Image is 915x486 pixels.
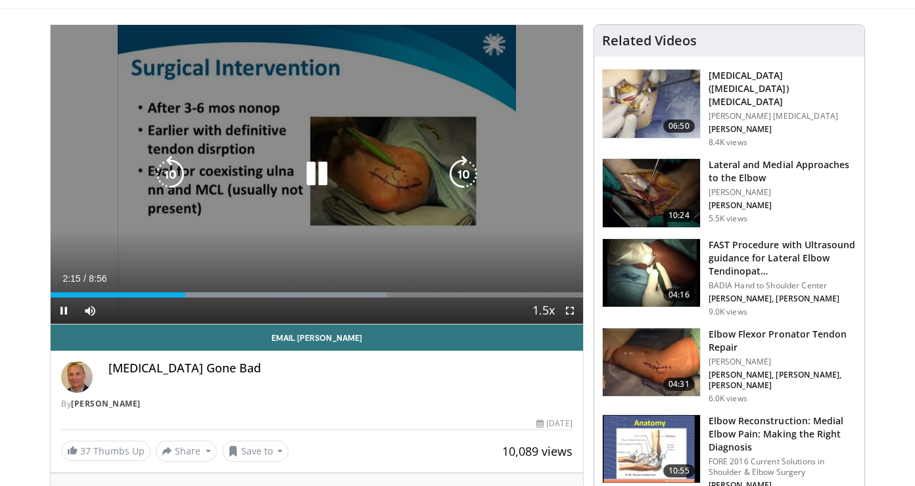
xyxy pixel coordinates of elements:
button: Playback Rate [530,298,557,324]
p: [PERSON_NAME] [709,357,856,367]
img: Avatar [61,361,93,393]
p: 8.4K views [709,137,747,148]
h3: Elbow Reconstruction: Medial Elbow Pain: Making the Right Diagnosis [709,414,856,454]
a: [PERSON_NAME] [71,398,141,409]
img: 9424d663-6ae8-4169-baaa-1336231d538d.150x105_q85_crop-smart_upscale.jpg [603,159,700,227]
a: 04:16 FAST Procedure with Ultrasound guidance for Lateral Elbow Tendinopat… BADIA Hand to Shoulde... [602,238,856,317]
p: [PERSON_NAME] [709,124,856,135]
h3: [MEDICAL_DATA] ([MEDICAL_DATA]) [MEDICAL_DATA] [709,69,856,108]
p: 6.0K views [709,393,747,404]
span: 10:24 [663,209,695,222]
img: 36803670-8fbd-47ae-96f4-ac19e5fa6228.150x105_q85_crop-smart_upscale.jpg [603,415,700,483]
p: [PERSON_NAME] [MEDICAL_DATA] [709,111,856,121]
button: Fullscreen [557,298,583,324]
div: [DATE] [536,418,572,430]
p: 9.0K views [709,307,747,317]
button: Mute [77,298,103,324]
span: / [83,273,86,284]
a: 37 Thumbs Up [61,441,151,461]
img: E-HI8y-Omg85H4KX4xMDoxOjBzMTt2bJ_4.150x105_q85_crop-smart_upscale.jpg [603,239,700,307]
a: 06:50 [MEDICAL_DATA] ([MEDICAL_DATA]) [MEDICAL_DATA] [PERSON_NAME] [MEDICAL_DATA] [PERSON_NAME] 8... [602,69,856,148]
h4: [MEDICAL_DATA] Gone Bad [108,361,573,376]
p: [PERSON_NAME] [709,200,856,211]
span: 8:56 [89,273,106,284]
span: 04:16 [663,288,695,301]
button: Save to [222,441,289,462]
p: [PERSON_NAME], [PERSON_NAME] [709,294,856,304]
span: 04:31 [663,378,695,391]
button: Pause [51,298,77,324]
h3: Lateral and Medial Approaches to the Elbow [709,158,856,185]
span: 06:50 [663,120,695,133]
p: FORE 2016 Current Solutions in Shoulder & Elbow Surgery [709,456,856,477]
a: 10:24 Lateral and Medial Approaches to the Elbow [PERSON_NAME] [PERSON_NAME] 5.5K views [602,158,856,228]
h3: Elbow Flexor Pronator Tendon Repair [709,328,856,354]
video-js: Video Player [51,25,583,324]
div: By [61,398,573,410]
p: [PERSON_NAME] [709,187,856,198]
h4: Related Videos [602,33,697,49]
img: 1258483a-2caa-4568-b9ce-19b9faa18c39.150x105_q85_crop-smart_upscale.jpg [603,70,700,138]
p: 5.5K views [709,213,747,224]
p: BADIA Hand to Shoulder Center [709,280,856,291]
div: Progress Bar [51,292,583,298]
button: Share [156,441,217,462]
span: 10:55 [663,464,695,477]
span: 37 [80,445,91,457]
p: [PERSON_NAME], [PERSON_NAME], [PERSON_NAME] [709,370,856,391]
span: 10,089 views [502,443,573,459]
h3: FAST Procedure with Ultrasound guidance for Lateral Elbow Tendinopat… [709,238,856,278]
span: 2:15 [62,273,80,284]
a: 04:31 Elbow Flexor Pronator Tendon Repair [PERSON_NAME] [PERSON_NAME], [PERSON_NAME], [PERSON_NAM... [602,328,856,404]
a: Email [PERSON_NAME] [51,324,583,351]
img: 74af4079-b4cf-476d-abbe-92813b4831c1.150x105_q85_crop-smart_upscale.jpg [603,328,700,397]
